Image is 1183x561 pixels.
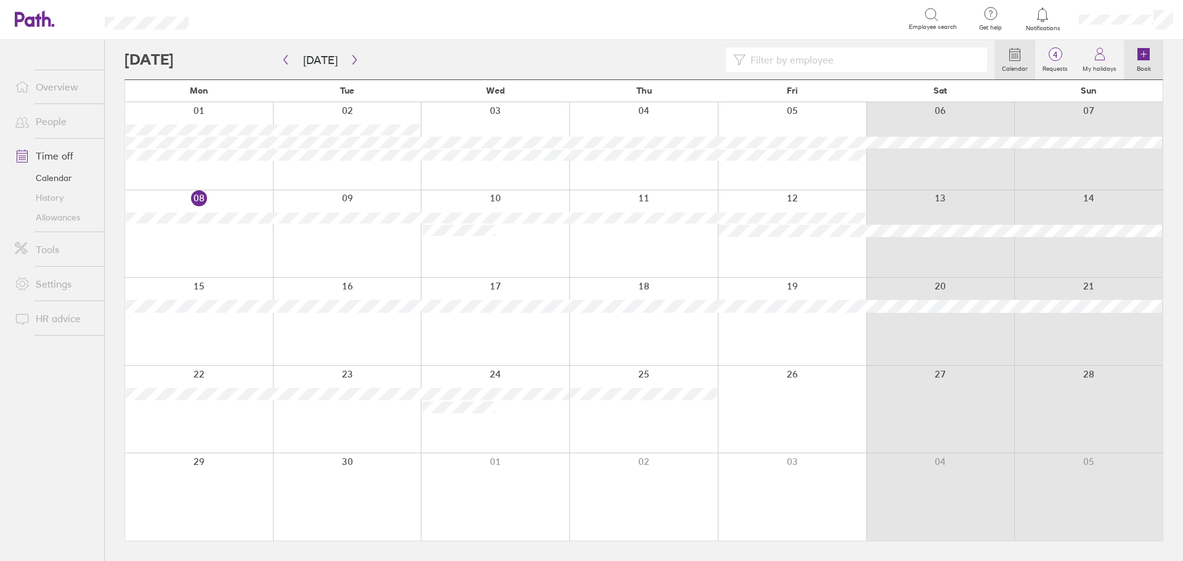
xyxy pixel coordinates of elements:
a: Calendar [994,40,1035,79]
label: My holidays [1075,62,1124,73]
a: My holidays [1075,40,1124,79]
a: Calendar [5,168,104,188]
input: Filter by employee [746,48,980,71]
a: People [5,109,104,134]
a: Settings [5,272,104,296]
label: Calendar [994,62,1035,73]
a: History [5,188,104,208]
a: 4Requests [1035,40,1075,79]
span: 4 [1035,50,1075,60]
span: Sun [1081,86,1097,95]
span: Thu [636,86,652,95]
span: Sat [933,86,947,95]
label: Book [1129,62,1158,73]
a: HR advice [5,306,104,331]
a: Allowances [5,208,104,227]
a: Tools [5,237,104,262]
span: Mon [190,86,208,95]
span: Wed [486,86,505,95]
span: Fri [787,86,798,95]
label: Requests [1035,62,1075,73]
a: Notifications [1023,6,1063,32]
span: Employee search [909,23,957,31]
a: Book [1124,40,1163,79]
button: [DATE] [293,50,348,70]
span: Notifications [1023,25,1063,32]
a: Overview [5,75,104,99]
div: Search [222,13,253,24]
span: Get help [970,24,1010,31]
span: Tue [340,86,354,95]
a: Time off [5,143,104,168]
